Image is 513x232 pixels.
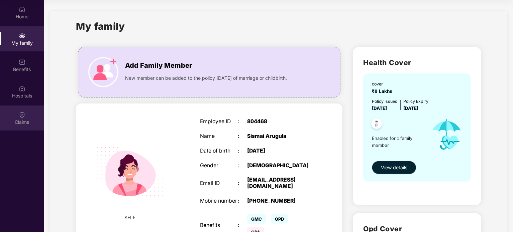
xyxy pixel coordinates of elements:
div: : [238,163,247,169]
div: cover [372,81,395,87]
div: [DEMOGRAPHIC_DATA] [247,163,313,169]
span: View details [381,164,407,171]
div: : [238,222,247,229]
img: svg+xml;base64,PHN2ZyBpZD0iQmVuZWZpdHMiIHhtbG5zPSJodHRwOi8vd3d3LnczLm9yZy8yMDAwL3N2ZyIgd2lkdGg9Ij... [19,59,25,65]
span: ₹8 Lakhs [372,88,395,94]
div: Date of birth [200,148,238,154]
div: : [238,180,247,187]
div: Email ID [200,180,238,187]
div: [PHONE_NUMBER] [247,198,313,204]
span: SELF [125,214,136,221]
div: : [238,119,247,125]
span: Add Family Member [125,60,192,71]
h1: My family [76,19,125,34]
div: Benefits [200,222,238,229]
span: [DATE] [372,105,387,111]
img: icon [426,112,468,157]
div: : [238,198,247,204]
button: View details [372,161,416,174]
div: : [238,133,247,140]
div: Employee ID [200,119,238,125]
div: Sismai Arugula [247,133,313,140]
span: GMC [247,214,266,224]
span: New member can be added to the policy [DATE] of marriage or childbirth. [125,74,287,82]
div: : [238,148,247,154]
div: Name [200,133,238,140]
img: svg+xml;base64,PHN2ZyBpZD0iSG9tZSIgeG1sbnM9Imh0dHA6Ly93d3cudzMub3JnLzIwMDAvc3ZnIiB3aWR0aD0iMjAiIG... [19,6,25,13]
span: OPD [271,214,288,224]
div: [DATE] [247,148,313,154]
div: 804468 [247,119,313,125]
img: svg+xml;base64,PHN2ZyB3aWR0aD0iMjAiIGhlaWdodD0iMjAiIHZpZXdCb3g9IjAgMCAyMCAyMCIgZmlsbD0ibm9uZSIgeG... [19,32,25,39]
h2: Health Cover [363,57,471,68]
img: svg+xml;base64,PHN2ZyB4bWxucz0iaHR0cDovL3d3dy53My5vcmcvMjAwMC9zdmciIHdpZHRoPSI0OC45NDMiIGhlaWdodD... [369,117,385,133]
div: Policy issued [372,98,398,104]
span: Enabled for 1 family member [372,135,425,149]
img: svg+xml;base64,PHN2ZyBpZD0iSG9zcGl0YWxzIiB4bWxucz0iaHR0cDovL3d3dy53My5vcmcvMjAwMC9zdmciIHdpZHRoPS... [19,85,25,92]
img: svg+xml;base64,PHN2ZyB4bWxucz0iaHR0cDovL3d3dy53My5vcmcvMjAwMC9zdmciIHdpZHRoPSIyMjQiIGhlaWdodD0iMT... [88,129,173,214]
div: Policy Expiry [403,98,428,104]
div: Gender [200,163,238,169]
span: [DATE] [403,105,418,111]
div: Mobile number [200,198,238,204]
div: [EMAIL_ADDRESS][DOMAIN_NAME] [247,177,313,190]
img: icon [88,57,118,87]
img: svg+xml;base64,PHN2ZyBpZD0iQ2xhaW0iIHhtbG5zPSJodHRwOi8vd3d3LnczLm9yZy8yMDAwL3N2ZyIgd2lkdGg9IjIwIi... [19,111,25,118]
